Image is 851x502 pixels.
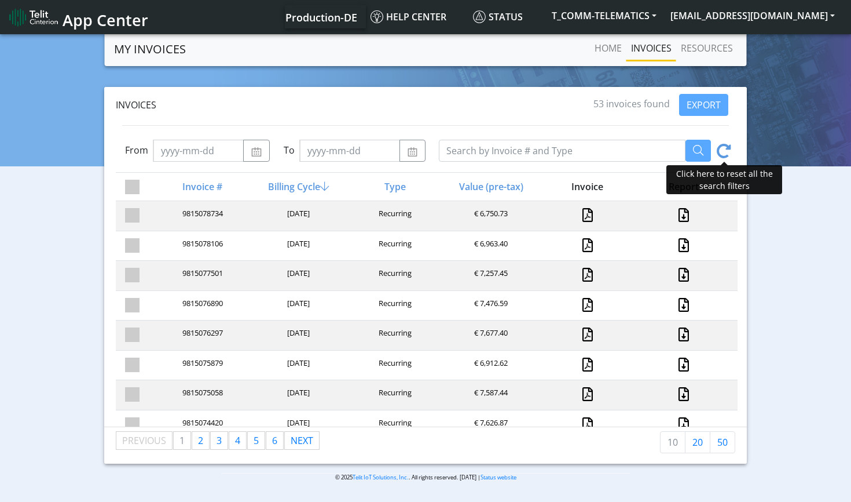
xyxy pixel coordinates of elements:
[371,10,446,23] span: Help center
[346,180,442,194] div: Type
[251,147,262,157] img: calendar.svg
[122,434,166,447] span: Previous
[676,37,738,60] a: RESOURCES
[666,165,782,194] div: Click here to reset all the search filters
[473,10,523,23] span: Status
[285,10,357,24] span: Production-DE
[634,180,731,194] div: Report
[442,328,538,343] div: € 7,677.40
[590,37,626,60] a: Home
[63,9,148,31] span: App Center
[250,387,346,403] div: [DATE]
[250,268,346,283] div: [DATE]
[284,143,295,157] label: To
[153,208,250,224] div: 9815078734
[285,5,357,28] a: Your current platform instance
[346,298,442,314] div: Recurring
[153,387,250,403] div: 9815075058
[116,99,156,111] span: Invoices
[710,431,735,453] a: 50
[153,417,250,433] div: 9815074420
[272,434,277,447] span: 6
[250,417,346,433] div: [DATE]
[153,298,250,314] div: 9815076890
[250,328,346,343] div: [DATE]
[254,434,259,447] span: 5
[250,358,346,373] div: [DATE]
[250,208,346,224] div: [DATE]
[442,298,538,314] div: € 7,476.59
[153,140,244,162] input: yyyy-mm-dd
[473,10,486,23] img: status.svg
[346,238,442,254] div: Recurring
[217,434,222,447] span: 3
[480,474,516,481] a: Status website
[442,208,538,224] div: € 6,750.73
[153,358,250,373] div: 9815075879
[538,180,634,194] div: Invoice
[442,358,538,373] div: € 6,912.62
[222,473,630,482] p: © 2025 . All rights reserved. [DATE] |
[545,5,663,26] button: T_COMM-TELEMATICS
[442,180,538,194] div: Value (pre-tax)
[442,417,538,433] div: € 7,626.87
[153,238,250,254] div: 9815078106
[114,38,186,61] a: MY INVOICES
[353,474,409,481] a: Telit IoT Solutions, Inc.
[346,417,442,433] div: Recurring
[407,147,418,157] img: calendar.svg
[626,37,676,60] a: INVOICES
[235,434,240,447] span: 4
[250,238,346,254] div: [DATE]
[179,434,185,447] span: 1
[153,328,250,343] div: 9815076297
[442,268,538,283] div: € 7,257.45
[285,432,319,449] a: Next page
[299,140,400,162] input: yyyy-mm-dd
[198,434,203,447] span: 2
[679,94,728,116] button: EXPORT
[153,268,250,283] div: 9815077501
[125,143,148,157] label: From
[346,358,442,373] div: Recurring
[663,5,842,26] button: [EMAIL_ADDRESS][DOMAIN_NAME]
[250,298,346,314] div: [DATE]
[442,238,538,254] div: € 6,963.40
[685,431,710,453] a: 20
[9,5,146,30] a: App Center
[9,8,58,27] img: logo-telit-cinterion-gw-new.png
[346,208,442,224] div: Recurring
[593,97,670,110] span: 53 invoices found
[468,5,545,28] a: Status
[439,140,685,162] input: Search by Invoice # and Type
[442,387,538,403] div: € 7,587.44
[346,328,442,343] div: Recurring
[346,268,442,283] div: Recurring
[366,5,468,28] a: Help center
[371,10,383,23] img: knowledge.svg
[346,387,442,403] div: Recurring
[250,180,346,194] div: Billing Cycle
[116,431,320,450] ul: Pagination
[153,180,250,194] div: Invoice #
